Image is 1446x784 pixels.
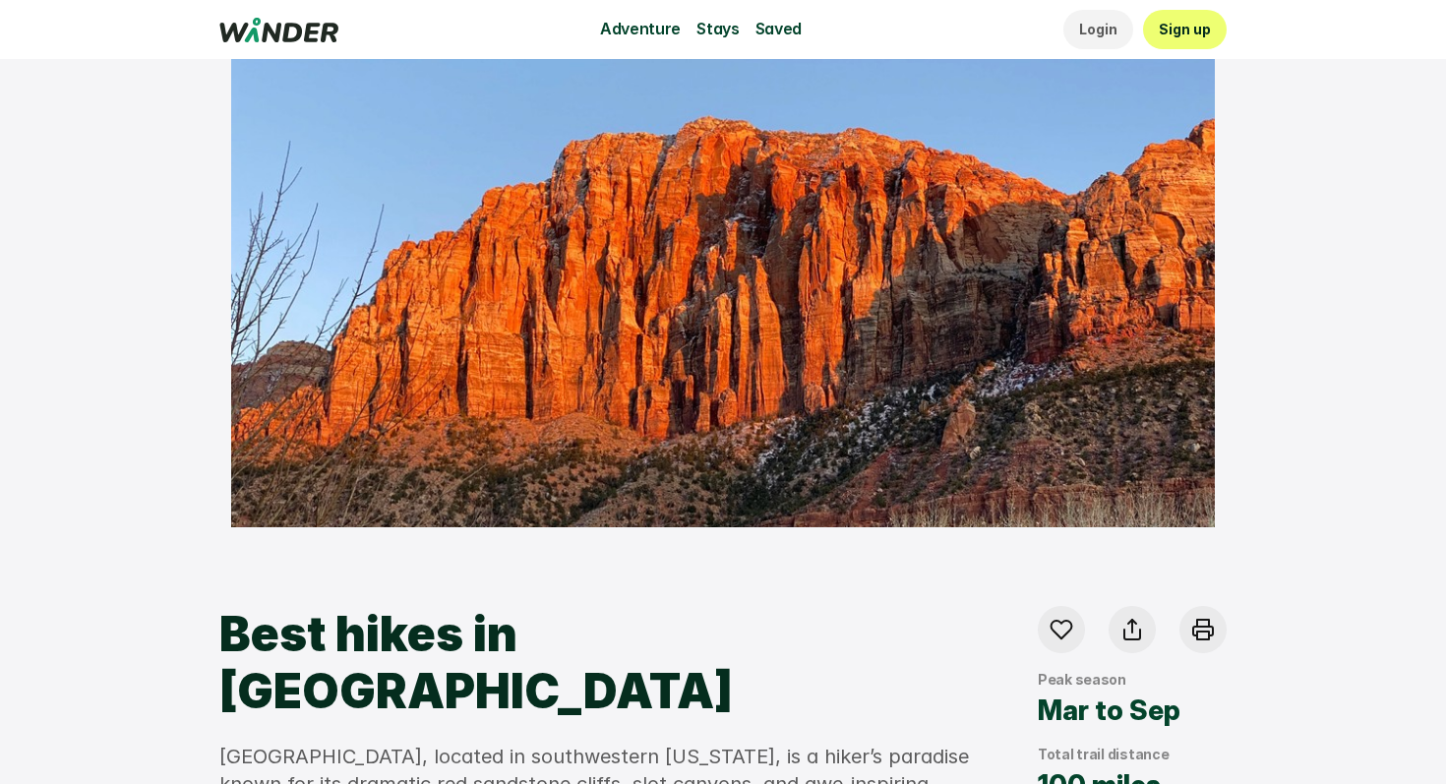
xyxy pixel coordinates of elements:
[1038,669,1126,691] p: Peak season
[1063,10,1133,49] a: Login
[1143,10,1227,49] a: Sign up
[1038,744,1169,765] p: Total trail distance
[755,17,802,42] p: Saved
[1159,19,1211,40] p: Sign up
[219,606,998,719] h2: Best hikes in [GEOGRAPHIC_DATA]
[696,17,739,42] p: Stays
[1079,19,1117,40] p: Login
[600,17,681,42] p: Adventure
[1038,694,1180,728] h3: Mar to Sep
